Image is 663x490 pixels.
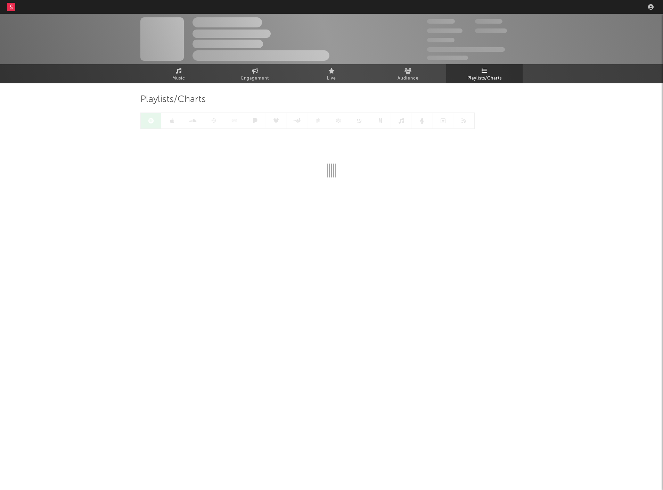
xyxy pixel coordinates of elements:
span: 100,000 [427,38,455,42]
a: Audience [370,64,446,83]
span: Live [327,74,336,83]
span: 100,000 [475,19,502,24]
a: Music [140,64,217,83]
span: Engagement [241,74,269,83]
span: Music [172,74,185,83]
a: Engagement [217,64,293,83]
span: 300,000 [427,19,455,24]
a: Playlists/Charts [446,64,523,83]
a: Live [293,64,370,83]
span: Jump Score: 85.0 [427,56,468,60]
span: Audience [398,74,419,83]
span: 1,000,000 [475,28,507,33]
span: Playlists/Charts [467,74,502,83]
span: 50,000,000 [427,28,463,33]
span: Playlists/Charts [140,95,206,104]
span: 50,000,000 Monthly Listeners [427,47,505,52]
